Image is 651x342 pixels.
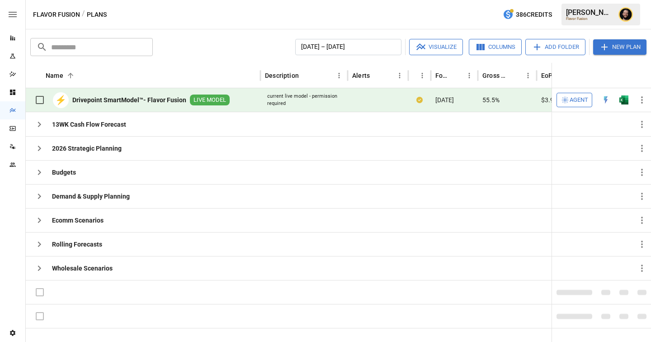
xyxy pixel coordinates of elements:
div: Flavor Fusion [566,17,613,21]
button: Flavor Fusion [33,9,80,20]
button: Gross Margin column menu [522,69,534,82]
img: Ciaran Nugent [618,7,633,22]
button: Description column menu [333,69,345,82]
b: Rolling Forecasts [52,240,102,249]
img: quick-edit-flash.b8aec18c.svg [601,95,610,104]
div: [PERSON_NAME] [566,8,613,17]
div: Open in Quick Edit [601,95,610,104]
span: 386 Credits [516,9,552,20]
button: Sort [64,69,77,82]
button: Columns [469,39,522,55]
button: 386Credits [499,6,556,23]
span: Agent [570,95,588,105]
img: excel-icon.76473adf.svg [619,95,628,104]
button: Visualize [409,39,463,55]
div: Alerts [352,72,370,79]
button: Sort [300,69,312,82]
button: Add Folder [525,39,585,55]
span: 55.5% [482,95,500,104]
div: / [82,9,85,20]
button: [DATE] – [DATE] [295,39,401,55]
button: Sort [371,69,383,82]
b: Demand & Supply Planning [52,192,130,201]
div: current live model - permission required [267,93,341,107]
button: Status column menu [416,69,429,82]
div: Forecast start [435,72,449,79]
span: LIVE MODEL [190,96,230,104]
button: Forecast start column menu [463,69,476,82]
button: Agent [557,93,592,107]
button: New Plan [593,39,646,55]
b: 13WK Cash Flow Forecast [52,120,126,129]
b: Ecomm Scenarios [52,216,104,225]
b: 2026 Strategic Planning [52,144,122,153]
div: Name [46,72,63,79]
button: Sort [509,69,522,82]
b: Budgets [52,168,76,177]
button: Sort [409,69,421,82]
button: Sort [450,69,463,82]
b: Drivepoint SmartModel™- Flavor Fusion [72,95,186,104]
div: Open in Excel [619,95,628,104]
b: Wholesale Scenarios [52,264,113,273]
span: $3.9M [541,95,559,104]
div: Gross Margin [482,72,508,79]
button: Ciaran Nugent [613,2,638,27]
div: EoP Cash [541,72,562,79]
button: Alerts column menu [393,69,406,82]
div: Your plan has changes in Excel that are not reflected in the Drivepoint Data Warehouse, select "S... [416,95,423,104]
div: ⚡ [53,92,69,108]
div: [DATE] [431,88,478,112]
button: Sort [638,69,651,82]
div: Description [265,72,299,79]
